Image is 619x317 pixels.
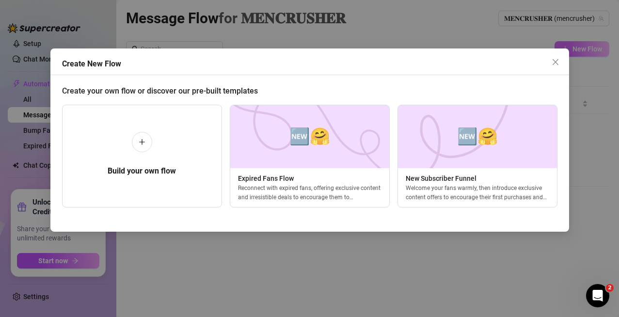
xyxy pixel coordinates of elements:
[230,184,389,201] div: Reconnect with expired fans, offering exclusive content and irresistible deals to encourage them ...
[397,184,556,201] div: Welcome your fans warmly, then introduce exclusive content offers to encourage their first purcha...
[138,139,145,145] span: plus
[548,58,563,66] span: Close
[62,58,569,70] div: Create New Flow
[397,173,556,184] span: New Subscriber Funnel
[606,284,614,292] span: 2
[289,124,330,149] span: 🆕🤗
[457,124,497,149] span: 🆕🤗
[108,165,176,177] h5: Build your own flow
[586,284,609,307] iframe: Intercom live chat
[230,173,389,184] span: Expired Fans Flow
[62,86,258,95] span: Create your own flow or discover our pre-built templates
[548,54,563,70] button: Close
[552,58,559,66] span: close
